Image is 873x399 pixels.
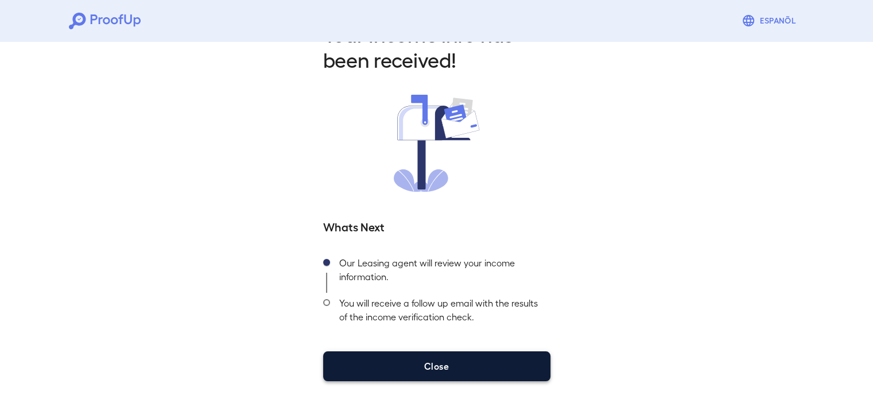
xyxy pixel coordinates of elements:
[394,95,480,192] img: received.svg
[323,21,550,72] h2: Your Income info has been received!
[330,293,550,333] div: You will receive a follow up email with the results of the income verification check.
[323,218,550,234] h5: Whats Next
[330,253,550,293] div: Our Leasing agent will review your income information.
[737,9,804,32] button: Espanõl
[323,351,550,381] button: Close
